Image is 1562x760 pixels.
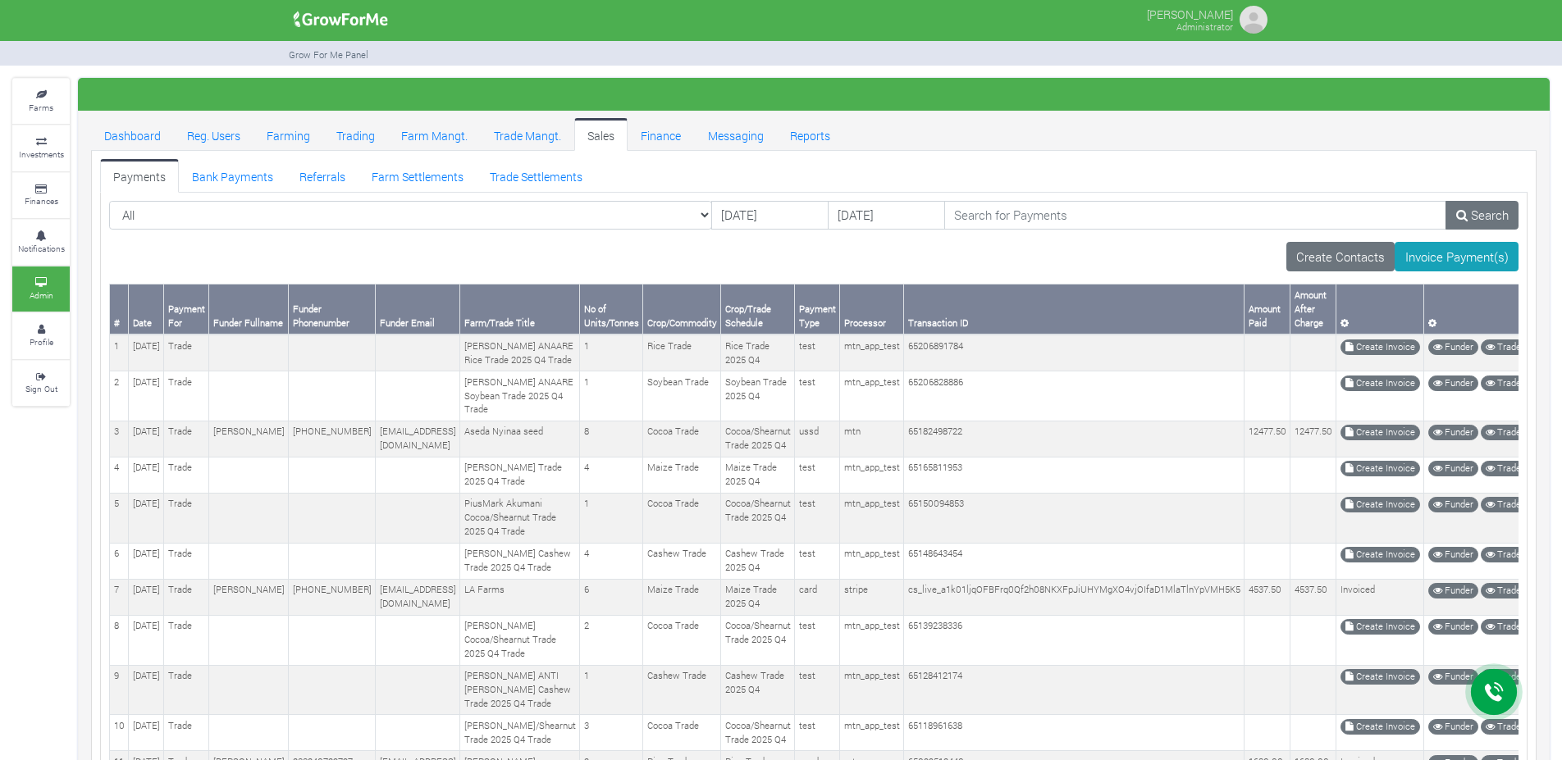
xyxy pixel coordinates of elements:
td: mtn_app_test [840,665,904,715]
a: Create Invoice [1340,719,1420,735]
td: Cocoa/Shearnut Trade 2025 Q4 [721,493,795,543]
td: test [795,715,840,751]
td: Trade [164,615,209,665]
td: 1 [580,493,643,543]
td: 4 [580,457,643,493]
td: mtn_app_test [840,371,904,421]
td: 10 [110,715,129,751]
a: Reg. Users [174,118,253,151]
a: Investments [12,125,70,171]
a: Create Invoice [1340,339,1420,355]
td: [DATE] [129,665,164,715]
td: Cashew Trade 2025 Q4 [721,543,795,579]
td: 65118961638 [904,715,1245,751]
td: mtn_app_test [840,615,904,665]
small: Administrator [1176,20,1233,33]
th: Crop/Trade Schedule [721,284,795,334]
td: [DATE] [129,457,164,493]
td: 1 [580,665,643,715]
td: 3 [580,715,643,751]
a: Create Invoice [1340,547,1420,562]
td: [DATE] [129,543,164,579]
td: Rice Trade [643,334,721,371]
a: Create Invoice [1340,669,1420,685]
a: Referrals [286,159,359,192]
a: Finances [12,173,70,218]
td: [DATE] [129,579,164,615]
th: Processor [840,284,904,334]
td: Cocoa/Shearnut Trade 2025 Q4 [721,421,795,457]
td: Cashew Trade [643,665,721,715]
a: Invoice Payment(s) [1395,242,1519,271]
a: Trade [1481,583,1526,598]
a: Funder [1428,425,1478,440]
td: Trade [164,457,209,493]
td: test [795,334,840,371]
a: Sales [574,118,628,151]
td: mtn_app_test [840,334,904,371]
td: stripe [840,579,904,615]
input: DD/MM/YYYY [711,201,829,230]
th: Funder Email [376,284,460,334]
td: 2 [110,371,129,421]
td: Rice Trade 2025 Q4 [721,334,795,371]
td: 6 [580,579,643,615]
td: card [795,579,840,615]
td: [DATE] [129,421,164,457]
td: 65165811953 [904,457,1245,493]
p: [PERSON_NAME] [1147,3,1233,23]
a: Funder [1428,583,1478,598]
td: Cocoa Trade [643,493,721,543]
td: 12477.50 [1290,421,1336,457]
a: Create Invoice [1340,425,1420,440]
td: 12477.50 [1245,421,1290,457]
a: Create Invoice [1340,461,1420,476]
td: Maize Trade [643,579,721,615]
td: [EMAIL_ADDRESS][DOMAIN_NAME] [376,421,460,457]
td: [DATE] [129,371,164,421]
td: test [795,371,840,421]
td: 65150094853 [904,493,1245,543]
small: Grow For Me Panel [289,48,368,61]
td: [DATE] [129,615,164,665]
th: Date [129,284,164,334]
a: Create Invoice [1340,375,1420,391]
td: [PERSON_NAME] Cocoa/Shearnut Trade 2025 Q4 Trade [460,615,580,665]
td: 65206828886 [904,371,1245,421]
th: Funder Phonenumber [289,284,376,334]
a: Trade [1481,339,1526,355]
a: Create Contacts [1286,242,1395,271]
td: 4537.50 [1245,579,1290,615]
a: Payments [100,159,179,192]
td: [PERSON_NAME] [209,421,289,457]
td: Trade [164,371,209,421]
td: Cocoa/Shearnut Trade 2025 Q4 [721,715,795,751]
td: [PERSON_NAME] Trade 2025 Q4 Trade [460,457,580,493]
a: Create Invoice [1340,497,1420,512]
a: Farm Settlements [359,159,477,192]
td: Soybean Trade [643,371,721,421]
a: Create Invoice [1340,619,1420,635]
a: Funder [1428,669,1478,685]
a: Finance [628,118,694,151]
small: Farms [29,102,53,113]
td: Trade [164,579,209,615]
td: ussd [795,421,840,457]
td: 1 [580,334,643,371]
img: growforme image [288,3,394,36]
th: # [110,284,129,334]
a: Trading [323,118,388,151]
a: Messaging [695,118,777,151]
th: Funder Fullname [209,284,289,334]
td: 65139238336 [904,615,1245,665]
a: Reports [777,118,843,151]
td: Maize Trade 2025 Q4 [721,457,795,493]
a: Funder [1428,339,1478,355]
small: Profile [30,336,53,348]
td: test [795,543,840,579]
td: 4 [110,457,129,493]
td: [PERSON_NAME] ANAARE Soybean Trade 2025 Q4 Trade [460,371,580,421]
a: Funder [1428,547,1478,562]
td: Trade [164,421,209,457]
td: Aseda Nyinaa seed [460,421,580,457]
